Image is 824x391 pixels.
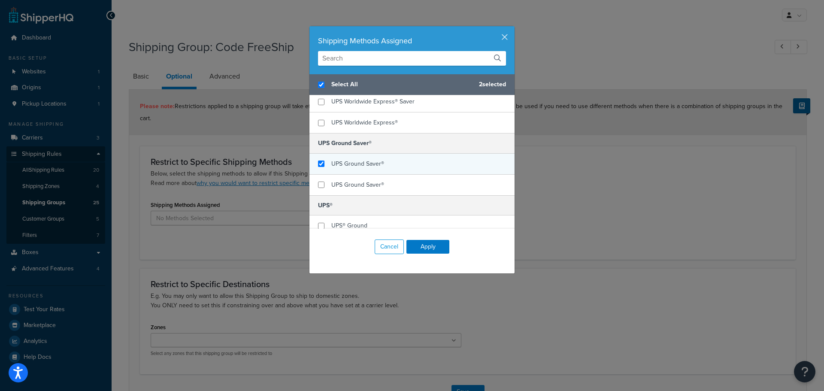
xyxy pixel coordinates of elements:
[318,51,506,66] input: Search
[406,240,449,254] button: Apply
[309,195,515,215] h5: UPS®
[375,239,404,254] button: Cancel
[331,159,384,168] span: UPS Ground Saver®
[331,221,367,230] span: UPS® Ground
[309,74,515,95] div: 2 selected
[331,180,384,189] span: UPS Ground Saver®
[331,97,415,106] span: UPS Worldwide Express® Saver
[309,133,515,153] h5: UPS Ground Saver®
[331,79,472,91] span: Select All
[318,35,506,47] div: Shipping Methods Assigned
[331,118,398,127] span: UPS Worldwide Express®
